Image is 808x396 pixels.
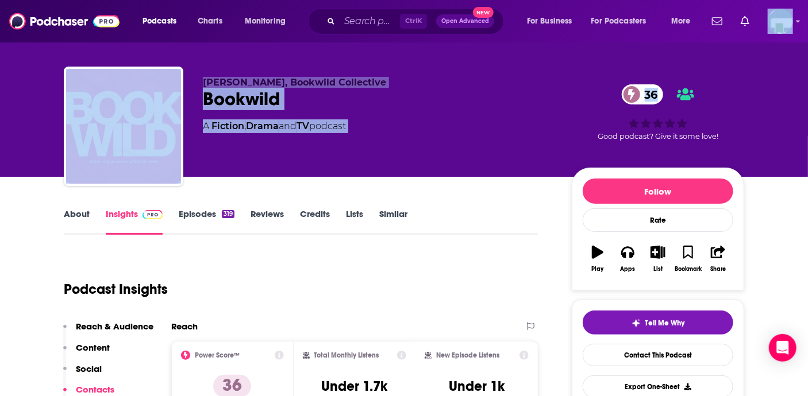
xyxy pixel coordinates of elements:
button: Reach & Audience [63,321,153,342]
a: Drama [246,121,279,131]
span: [PERSON_NAME], Bookwild Collective [203,77,386,88]
a: Credits [300,208,330,235]
div: 319 [222,210,234,218]
h3: Under 1k [449,378,505,395]
p: Contacts [76,384,114,395]
p: Social [76,363,102,374]
button: open menu [663,12,705,30]
button: Play [583,238,613,279]
a: Fiction [211,121,244,131]
p: Content [76,342,110,353]
span: , [244,121,246,131]
img: User Profile [768,9,793,34]
button: open menu [519,12,587,30]
span: and [279,121,297,131]
span: Ctrl K [400,14,427,29]
span: For Business [527,13,572,29]
button: Bookmark [673,238,703,279]
a: Charts [190,12,229,30]
button: Apps [613,238,642,279]
a: TV [297,121,309,131]
p: Reach & Audience [76,321,153,332]
h2: Total Monthly Listens [314,351,379,359]
img: Podchaser Pro [143,210,163,219]
a: 36 [622,84,664,104]
div: Apps [621,266,636,273]
div: 36Good podcast? Give it some love! [572,77,744,148]
div: A podcast [203,119,346,133]
div: Share [710,266,726,273]
span: Tell Me Why [645,319,685,328]
button: Content [63,342,110,363]
span: 36 [633,84,664,104]
h3: Under 1.7k [321,378,387,395]
img: Bookwild [66,69,181,184]
span: Open Advanced [441,18,489,24]
a: Contact This Podcast [583,344,733,366]
div: Rate [583,208,733,232]
button: List [643,238,673,279]
span: More [671,13,691,29]
img: tell me why sparkle [632,319,641,328]
a: Show notifications dropdown [736,11,754,31]
h2: New Episode Listens [436,351,499,359]
button: tell me why sparkleTell Me Why [583,310,733,335]
button: Open AdvancedNew [436,14,494,28]
span: Good podcast? Give it some love! [598,132,718,141]
a: About [64,208,90,235]
div: Search podcasts, credits, & more... [319,8,515,34]
a: Reviews [251,208,284,235]
button: open menu [584,12,663,30]
h2: Reach [171,321,198,332]
span: Monitoring [245,13,286,29]
button: Show profile menu [768,9,793,34]
button: Social [63,363,102,385]
button: open menu [237,12,301,30]
h1: Podcast Insights [64,281,168,298]
a: Lists [346,208,363,235]
a: Episodes319 [179,208,234,235]
div: Play [592,266,604,273]
span: Logged in as KCMedia [768,9,793,34]
div: List [653,266,663,273]
button: Share [703,238,733,279]
span: For Podcasters [591,13,647,29]
div: Open Intercom Messenger [769,334,797,362]
a: Show notifications dropdown [707,11,727,31]
input: Search podcasts, credits, & more... [340,12,400,30]
a: Similar [379,208,407,235]
button: Follow [583,178,733,204]
span: New [473,7,494,18]
h2: Power Score™ [195,351,240,359]
a: InsightsPodchaser Pro [106,208,163,235]
img: Podchaser - Follow, Share and Rate Podcasts [9,10,120,32]
button: open menu [134,12,191,30]
div: Bookmark [675,266,702,273]
span: Charts [198,13,222,29]
span: Podcasts [143,13,176,29]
